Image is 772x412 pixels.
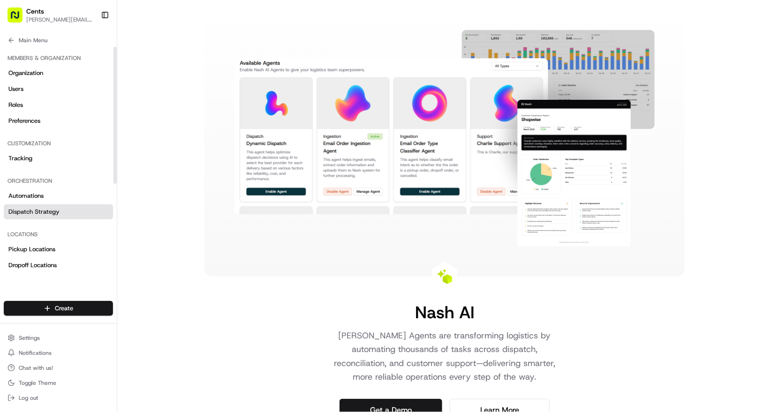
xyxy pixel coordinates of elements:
button: Cents[PERSON_NAME][EMAIL_ADDRESS][DOMAIN_NAME] [4,4,97,26]
div: Past conversations [9,121,63,129]
span: [DATE] [36,170,55,178]
img: 1736555255976-a54dd68f-1ca7-489b-9aae-adbdc363a1c4 [9,89,26,106]
span: Roles [8,101,23,109]
button: Chat with us! [4,361,113,375]
button: Log out [4,391,113,405]
span: Main Menu [19,37,47,44]
img: 1732323095091-59ea418b-cfe3-43c8-9ae0-d0d06d6fd42c [20,89,37,106]
span: Dispatch Strategy [8,208,60,216]
a: Automations [4,188,113,203]
div: Customization [4,136,113,151]
p: Welcome 👋 [9,37,171,52]
span: Log out [19,394,38,402]
button: Toggle Theme [4,376,113,390]
img: Nash AI Logo [437,269,452,284]
div: Orchestration [4,173,113,188]
button: [PERSON_NAME][EMAIL_ADDRESS][DOMAIN_NAME] [26,16,93,23]
span: Automations [8,192,44,200]
span: Chat with us! [19,364,53,372]
a: Powered byPylon [66,232,114,239]
span: Organization [8,69,43,77]
button: Create [4,301,113,316]
input: Clear [24,60,155,70]
a: Pickup Locations [4,242,113,257]
div: Start new chat [42,89,154,98]
a: Dispatch Strategy [4,204,113,219]
p: [PERSON_NAME] Agents are transforming logistics by automating thousands of tasks across dispatch,... [325,329,565,384]
div: 📗 [9,210,17,217]
img: 1736555255976-a54dd68f-1ca7-489b-9aae-adbdc363a1c4 [19,145,26,153]
span: Users [8,85,23,93]
button: Notifications [4,346,113,360]
img: Masood Aslam [9,136,24,151]
button: Start new chat [159,92,171,103]
span: Notifications [19,349,52,357]
span: [DATE] [83,145,102,152]
span: • [78,145,81,152]
a: Dropoff Locations [4,258,113,273]
button: Settings [4,331,113,345]
span: Dropoff Locations [8,261,57,270]
span: • [31,170,34,178]
button: Main Menu [4,34,113,47]
h1: Nash AI [415,303,474,322]
button: See all [145,120,171,131]
div: 💻 [79,210,87,217]
a: Organization [4,66,113,81]
a: 💻API Documentation [76,205,154,222]
span: Knowledge Base [19,209,72,218]
span: Pickup Locations [8,245,55,254]
a: 📗Knowledge Base [6,205,76,222]
div: Members & Organization [4,51,113,66]
span: Preferences [8,117,40,125]
span: [PERSON_NAME] [29,145,76,152]
img: Nash AI Dashboard [235,30,655,247]
span: Pylon [93,232,114,239]
img: Nash [9,9,28,28]
a: Preferences [4,113,113,128]
span: Tracking [8,154,32,163]
button: Cents [26,7,44,16]
a: Tracking [4,151,113,166]
span: Settings [19,334,40,342]
a: Users [4,82,113,97]
a: Roles [4,97,113,112]
span: API Documentation [89,209,151,218]
div: We're available if you need us! [42,98,129,106]
span: Create [55,304,73,313]
div: Locations [4,227,113,242]
span: Toggle Theme [19,379,56,387]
